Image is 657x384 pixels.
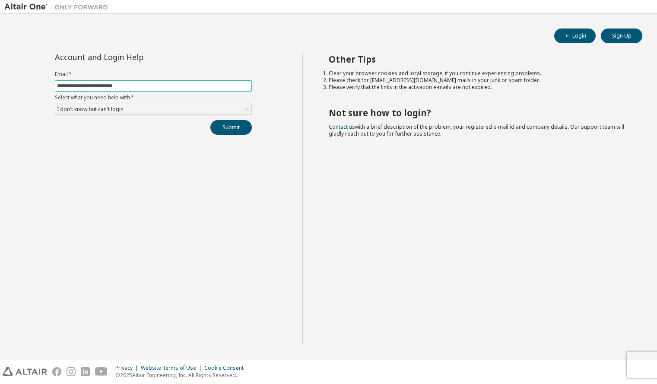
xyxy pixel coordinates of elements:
[67,367,76,376] img: instagram.svg
[329,77,627,84] li: Please check for [EMAIL_ADDRESS][DOMAIN_NAME] mails in your junk or spam folder.
[329,70,627,77] li: Clear your browser cookies and local storage, if you continue experiencing problems.
[554,29,596,43] button: Login
[210,120,252,135] button: Submit
[329,123,355,130] a: Contact us
[141,365,204,371] div: Website Terms of Use
[55,94,252,101] label: Select what you need help with
[52,367,61,376] img: facebook.svg
[55,104,251,114] div: I don't know but can't login
[601,29,642,43] button: Sign Up
[3,367,47,376] img: altair_logo.svg
[55,71,252,78] label: Email
[4,3,112,11] img: Altair One
[95,367,108,376] img: youtube.svg
[55,54,213,60] div: Account and Login Help
[115,365,141,371] div: Privacy
[81,367,90,376] img: linkedin.svg
[56,105,125,114] div: I don't know but can't login
[329,84,627,91] li: Please verify that the links in the activation e-mails are not expired.
[329,123,624,137] span: with a brief description of the problem, your registered e-mail id and company details. Our suppo...
[115,371,249,379] p: © 2025 Altair Engineering, Inc. All Rights Reserved.
[204,365,249,371] div: Cookie Consent
[329,107,627,118] h2: Not sure how to login?
[329,54,627,65] h2: Other Tips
